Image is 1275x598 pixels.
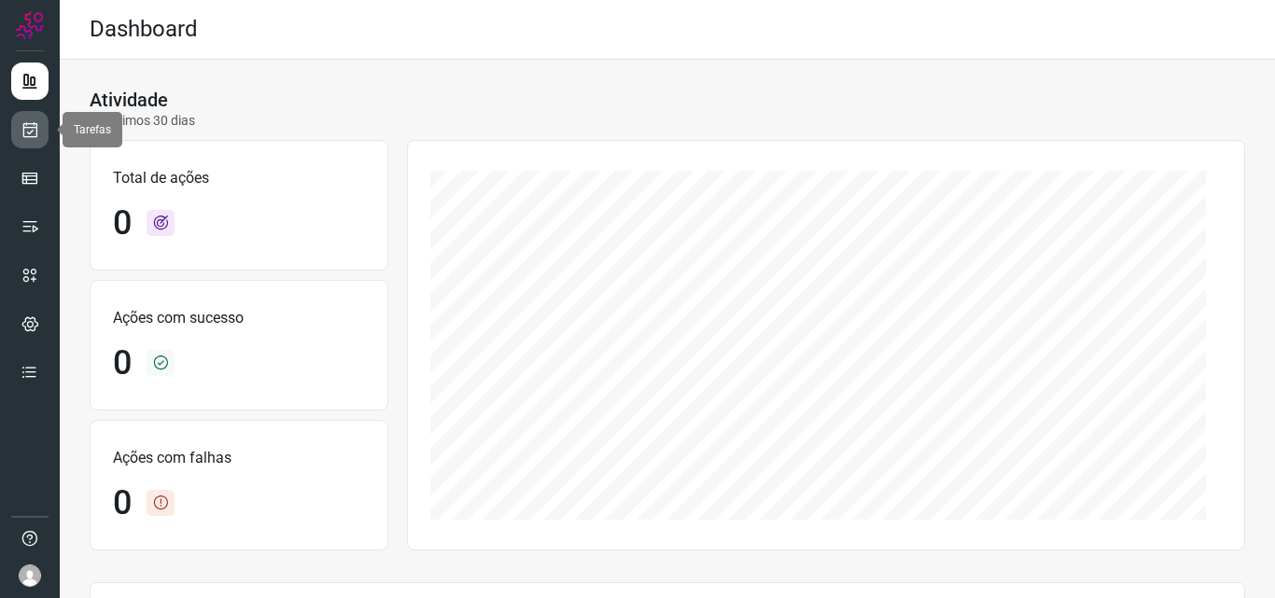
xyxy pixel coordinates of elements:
[113,483,132,523] h1: 0
[90,89,168,111] h3: Atividade
[113,447,365,469] p: Ações com falhas
[113,307,365,329] p: Ações com sucesso
[90,16,198,43] h2: Dashboard
[113,343,132,383] h1: 0
[113,203,132,243] h1: 0
[16,11,44,39] img: Logo
[19,564,41,587] img: avatar-user-boy.jpg
[113,167,365,189] p: Total de ações
[90,111,195,131] p: Últimos 30 dias
[74,123,111,136] span: Tarefas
